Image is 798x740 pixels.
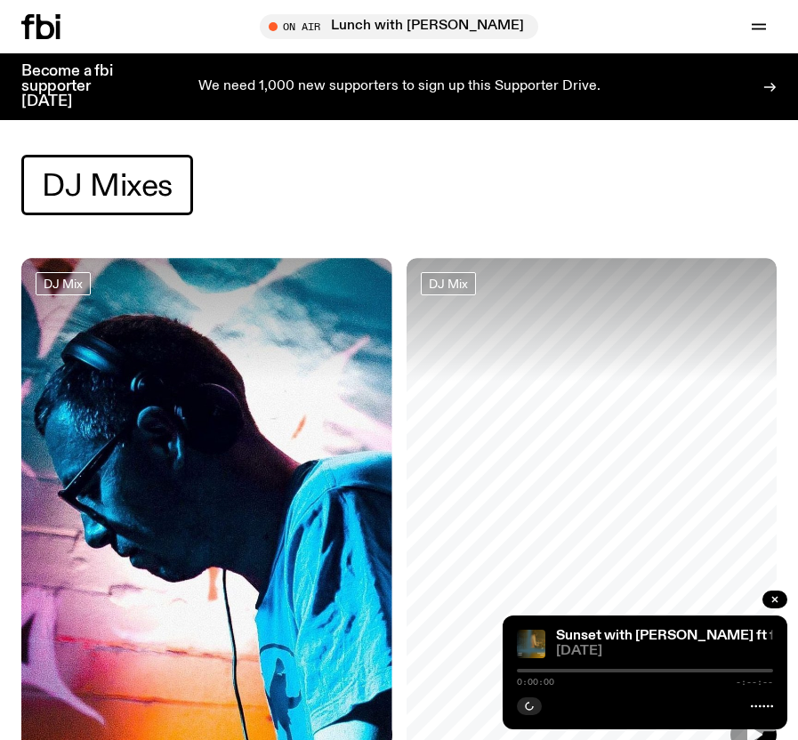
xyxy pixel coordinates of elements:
span: DJ Mixes [42,168,173,203]
h3: Become a fbi supporter [DATE] [21,64,135,109]
p: We need 1,000 new supporters to sign up this Supporter Drive. [198,79,601,95]
span: [DATE] [556,645,773,658]
button: On AirLunch with [PERSON_NAME] [260,14,538,39]
a: DJ Mix [36,272,91,295]
span: DJ Mix [429,277,468,290]
a: DJ Mix [421,272,476,295]
span: 0:00:00 [517,678,554,687]
span: DJ Mix [44,277,83,290]
span: -:--:-- [736,678,773,687]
